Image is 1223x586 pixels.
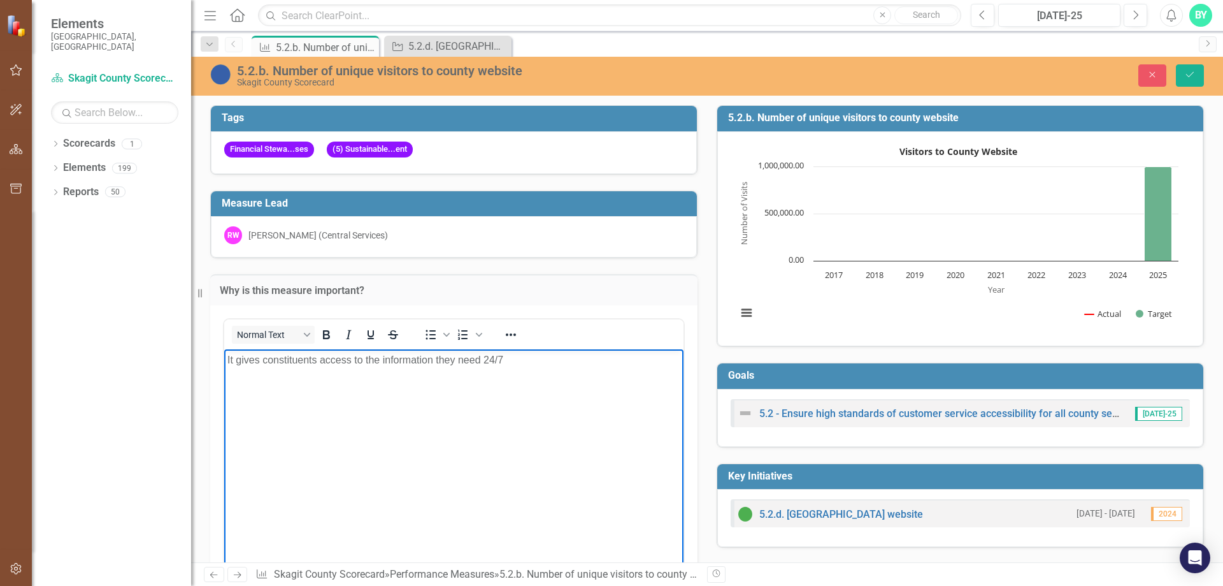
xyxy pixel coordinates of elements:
[51,71,178,86] a: Skagit County Scorecard
[728,112,1197,124] h3: 5.2.b. Number of unique visitors to county website
[232,326,315,344] button: Block Normal Text
[499,568,724,580] div: 5.2.b. Number of unique visitors to county website
[1068,269,1086,281] text: 2023
[390,568,494,580] a: Performance Measures
[224,226,242,244] div: RW
[899,145,1017,157] text: Visitors to County Website
[408,38,508,54] div: 5.2.d. [GEOGRAPHIC_DATA] website
[731,142,1185,333] svg: Interactive chart
[1149,269,1167,281] text: 2025
[210,64,231,85] img: No Information
[315,326,337,344] button: Bold
[360,326,382,344] button: Underline
[834,166,1172,261] g: Target, series 2 of 2. Bar series with 9 bars.
[237,64,768,78] div: 5.2.b. Number of unique visitors to county website
[913,10,940,20] span: Search
[255,568,697,582] div: » »
[1027,269,1045,281] text: 2022
[1085,308,1121,319] button: Show Actual
[998,4,1120,27] button: [DATE]-25
[338,326,359,344] button: Italic
[738,506,753,522] img: On Target
[224,349,683,572] iframe: Rich Text Area
[222,112,690,124] h3: Tags
[1151,507,1182,521] span: 2024
[420,326,452,344] div: Bullet list
[1109,269,1127,281] text: 2024
[382,326,404,344] button: Strikethrough
[738,406,753,421] img: Not Defined
[222,198,690,209] h3: Measure Lead
[789,254,804,265] text: 0.00
[63,136,115,151] a: Scorecards
[866,269,883,281] text: 2018
[1145,166,1172,261] path: 2025, 1,000,000. Target.
[1135,407,1182,421] span: [DATE]-25
[947,269,964,281] text: 2020
[248,229,388,242] div: [PERSON_NAME] (Central Services)
[758,159,804,171] text: 1,000,000.00
[224,142,314,157] span: Financial Stewa...ses
[728,370,1197,381] h3: Goals
[906,269,924,281] text: 2019
[988,284,1005,295] text: Year
[731,142,1190,333] div: Visitors to County Website. Highcharts interactive chart.
[105,187,125,198] div: 50
[1136,308,1173,319] button: Show Target
[51,31,178,52] small: [GEOGRAPHIC_DATA], [GEOGRAPHIC_DATA]
[738,304,755,322] button: View chart menu, Visitors to County Website
[220,285,688,297] h3: Why is this measure important?
[1076,508,1135,520] small: [DATE] - [DATE]
[834,167,1120,172] g: Actual, series 1 of 2. Line with 9 data points.
[764,207,804,218] text: 500,000.00
[500,326,522,344] button: Reveal or hide additional toolbar items
[738,182,750,245] text: Number of Visits
[6,15,29,37] img: ClearPoint Strategy
[258,4,961,27] input: Search ClearPoint...
[728,471,1197,482] h3: Key Initiatives
[759,508,923,520] a: 5.2.d. [GEOGRAPHIC_DATA] website
[112,163,137,173] div: 199
[894,6,958,24] button: Search
[1003,8,1116,24] div: [DATE]-25
[987,269,1005,281] text: 2021
[63,185,99,200] a: Reports
[825,269,843,281] text: 2017
[63,161,106,175] a: Elements
[51,16,178,31] span: Elements
[1180,543,1210,573] div: Open Intercom Messenger
[276,40,376,55] div: 5.2.b. Number of unique visitors to county website
[327,142,413,157] span: (5) Sustainable...ent
[274,568,385,580] a: Skagit County Scorecard
[759,407,1209,420] a: 5.2 - Ensure high standards of customer service accessibility for all county services and programs.
[387,38,508,54] a: 5.2.d. [GEOGRAPHIC_DATA] website
[122,138,142,149] div: 1
[1189,4,1212,27] button: BY
[237,78,768,87] div: Skagit County Scorecard
[452,326,484,344] div: Numbered list
[237,330,299,340] span: Normal Text
[51,101,178,124] input: Search Below...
